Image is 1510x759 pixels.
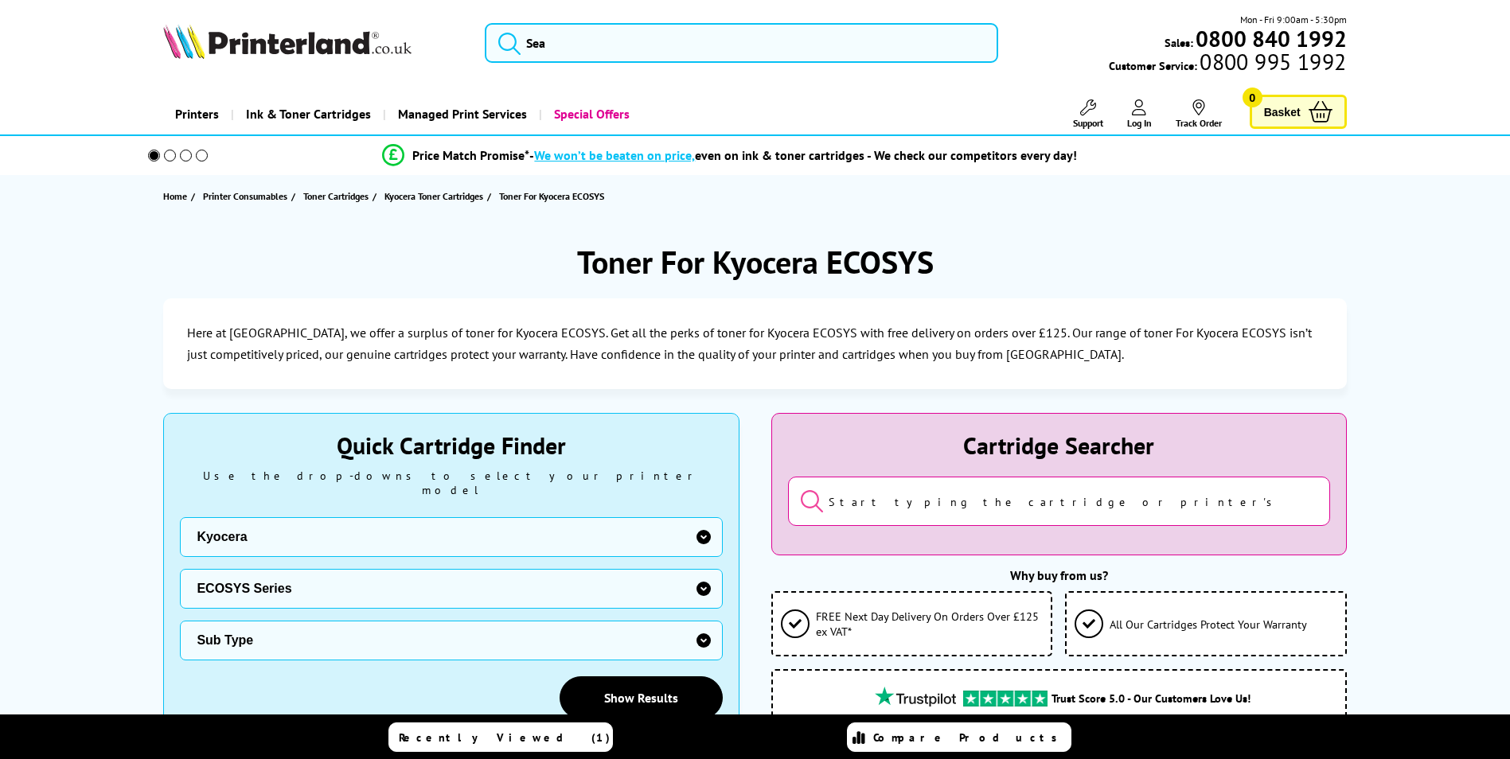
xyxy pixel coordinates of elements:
[303,188,369,204] span: Toner Cartridges
[868,687,963,706] img: trustpilot rating
[163,24,412,59] img: Printerland Logo
[1240,12,1347,27] span: Mon - Fri 9:00am - 5:30pm
[499,190,604,202] span: Toner For Kyocera ECOSYS
[1073,99,1103,129] a: Support
[1196,24,1347,53] b: 0800 840 1992
[560,676,723,719] a: Show Results
[180,430,722,461] div: Quick Cartridge Finder
[1109,54,1346,73] span: Customer Service:
[1264,101,1301,123] span: Basket
[577,241,934,282] h1: Toner For Kyocera ECOSYS
[873,730,1066,745] span: Compare Products
[539,94,642,134] a: Special Offers
[788,430,1330,461] div: Cartridge Searcher
[388,722,613,752] a: Recently Viewed (1)
[1250,95,1347,129] a: Basket 0
[529,147,1077,163] div: - even on ink & toner cartridges - We check our competitors every day!
[203,188,287,204] span: Printer Consumables
[163,94,231,134] a: Printers
[1193,31,1347,46] a: 0800 840 1992
[1073,117,1103,129] span: Support
[534,147,695,163] span: We won’t be beaten on price,
[485,23,998,63] input: Sea
[246,94,371,134] span: Ink & Toner Cartridges
[816,609,1044,639] span: FREE Next Day Delivery On Orders Over £125 ex VAT*
[1127,117,1152,129] span: Log In
[1243,88,1262,107] span: 0
[203,188,291,204] a: Printer Consumables
[384,188,483,204] span: Kyocera Toner Cartridges
[1052,691,1251,706] span: Trust Score 5.0 - Our Customers Love Us!
[963,691,1048,706] img: trustpilot rating
[303,188,373,204] a: Toner Cartridges
[1165,35,1193,50] span: Sales:
[384,188,487,204] a: Kyocera Toner Cartridges
[163,188,191,204] a: Home
[187,322,1322,365] p: Here at [GEOGRAPHIC_DATA], we offer a surplus of toner for Kyocera ECOSYS. Get all the perks of t...
[180,469,722,497] div: Use the drop-downs to select your printer model
[771,567,1347,583] div: Why buy from us?
[1197,54,1346,69] span: 0800 995 1992
[127,142,1334,169] li: modal_Promise
[847,722,1071,752] a: Compare Products
[231,94,383,134] a: Ink & Toner Cartridges
[1110,617,1307,632] span: All Our Cartridges Protect Your Warranty
[163,24,465,62] a: Printerland Logo
[383,94,539,134] a: Managed Print Services
[399,730,611,745] span: Recently Viewed (1)
[1176,99,1222,129] a: Track Order
[788,477,1330,526] input: Start typing the cartridge or printer's name...
[412,147,529,163] span: Price Match Promise*
[1127,99,1152,129] a: Log In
